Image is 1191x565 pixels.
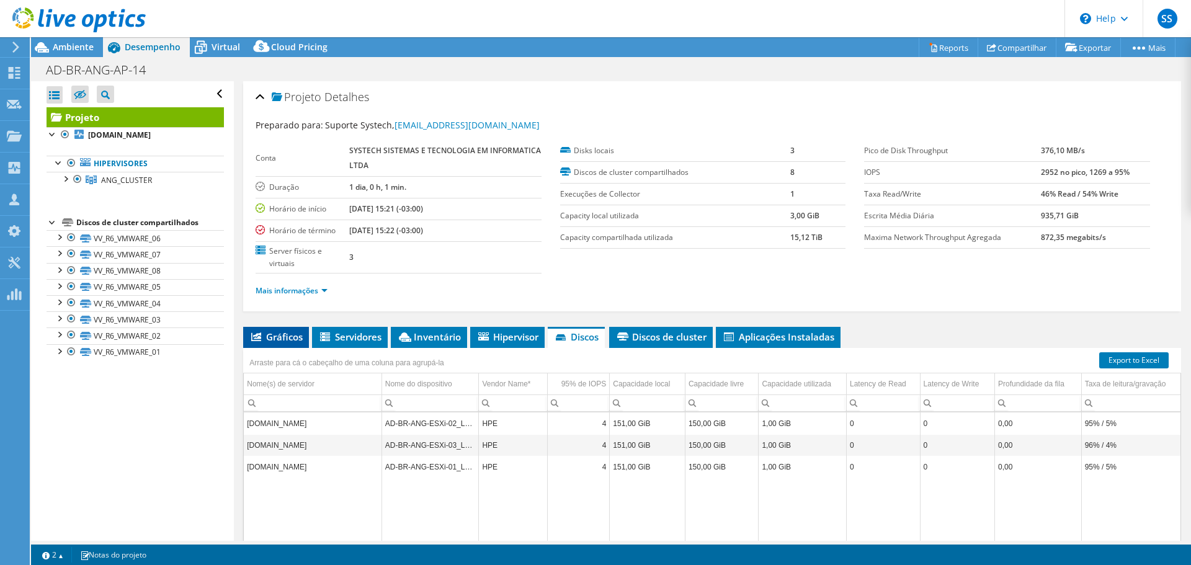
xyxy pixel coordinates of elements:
td: Capacidade utilizada Column [759,373,847,395]
b: 3 [349,252,354,262]
div: Latency de Read [850,376,906,391]
div: Taxa de leitura/gravação [1085,376,1166,391]
b: 46% Read / 54% Write [1041,189,1118,199]
svg: \n [1080,13,1091,24]
label: Duração [256,181,349,194]
label: Horário de início [256,203,349,215]
span: Virtual [212,41,240,53]
td: Latency de Read Column [847,373,921,395]
span: Aplicações Instaladas [722,331,834,343]
td: Column Profundidade da fila, Value 0,00 [995,412,1082,434]
span: Inventário [397,331,461,343]
a: VV_R6_VMWARE_04 [47,295,224,311]
span: Discos [554,331,599,343]
label: Conta [256,152,349,164]
a: VV_R6_VMWARE_03 [47,311,224,327]
span: Projeto [272,91,321,104]
b: [DOMAIN_NAME] [88,130,151,140]
a: Export to Excel [1099,352,1169,368]
b: 1 dia, 0 h, 1 min. [349,182,406,192]
td: Column Capacidade local, Value 151,00 GiB [610,456,685,478]
td: Taxa de leitura/gravação Column [1081,373,1180,395]
div: Profundidade da fila [998,376,1064,391]
a: VV_R6_VMWARE_07 [47,246,224,262]
div: Capacidade utilizada [762,376,831,391]
a: Hipervisores [47,156,224,172]
td: Column 95% de IOPS, Value 4 [547,456,609,478]
label: Discos de cluster compartilhados [560,166,791,179]
td: Column Taxa de leitura/gravação, Value 95% / 5% [1081,412,1180,434]
td: Column Latency de Read, Value 0 [847,434,921,456]
td: Column Capacidade utilizada, Value 1,00 GiB [759,456,847,478]
td: Column Profundidade da fila, Filter cell [995,394,1082,411]
a: Reports [919,38,978,57]
td: Column Latency de Write, Value 0 [920,456,995,478]
span: Detalhes [324,89,369,104]
td: Nome do dispositivo Column [381,373,479,395]
td: Column Nome(s) de servidor, Filter cell [244,394,381,411]
td: Column Nome do dispositivo, Value AD-BR-ANG-ESXi-01_Local [381,456,479,478]
a: VV_R6_VMWARE_02 [47,327,224,344]
a: Mais informações [256,285,328,296]
div: Capacidade local [613,376,670,391]
td: Column Capacidade utilizada, Value 1,00 GiB [759,412,847,434]
div: Nome(s) de servidor [247,376,314,391]
a: Mais [1120,38,1175,57]
label: Disks locais [560,145,791,157]
td: Column Vendor Name*, Value HPE [479,456,547,478]
label: Escrita Média Diária [864,210,1040,222]
b: 872,35 megabits/s [1041,232,1106,242]
label: Capacity compartilhada utilizada [560,231,791,244]
div: Capacidade livre [689,376,744,391]
a: VV_R6_VMWARE_06 [47,230,224,246]
td: Vendor Name* Column [479,373,547,395]
div: Arraste para cá o cabeçalho de uma coluna para agrupá-la [246,354,447,371]
div: Nome do dispositivo [385,376,452,391]
td: Column Capacidade utilizada, Value 1,00 GiB [759,434,847,456]
a: Exportar [1056,38,1121,57]
td: Column Nome(s) de servidor, Value ad-br-ang-esxi-01.corp.adecoagro.com [244,456,381,478]
td: 95% de IOPS Column [547,373,609,395]
td: Column Nome do dispositivo, Value AD-BR-ANG-ESXi-03_Local [381,434,479,456]
td: Nome(s) de servidor Column [244,373,381,395]
td: Column Capacidade livre, Value 150,00 GiB [685,412,759,434]
label: Preparado para: [256,119,323,131]
td: Column Capacidade livre, Value 150,00 GiB [685,456,759,478]
b: 8 [790,167,795,177]
span: Cloud Pricing [271,41,328,53]
a: VV_R6_VMWARE_05 [47,279,224,295]
td: Column Latency de Write, Value 0 [920,412,995,434]
td: Capacidade livre Column [685,373,759,395]
span: Desempenho [125,41,181,53]
label: IOPS [864,166,1040,179]
td: Column Vendor Name*, Value HPE [479,434,547,456]
b: 935,71 GiB [1041,210,1079,221]
span: SS [1158,9,1177,29]
label: Taxa Read/Write [864,188,1040,200]
a: Notas do projeto [71,547,155,563]
td: Column Taxa de leitura/gravação, Value 96% / 4% [1081,434,1180,456]
span: ANG_CLUSTER [101,175,152,185]
label: Capacity local utilizada [560,210,791,222]
span: Ambiente [53,41,94,53]
td: Profundidade da fila Column [995,373,1082,395]
td: Column Capacidade livre, Value 150,00 GiB [685,434,759,456]
td: Column Latency de Read, Value 0 [847,456,921,478]
td: Column Vendor Name*, Filter cell [479,394,547,411]
td: Column Latency de Read, Filter cell [847,394,921,411]
td: Column Nome(s) de servidor, Value ad-br-ang-esxi-02.corp.adecoagro.com [244,412,381,434]
b: SYSTECH SISTEMAS E TECNOLOGIA EM INFORMATICA LTDA [349,145,541,171]
a: VV_R6_VMWARE_01 [47,344,224,360]
a: [EMAIL_ADDRESS][DOMAIN_NAME] [395,119,540,131]
td: Column Capacidade local, Value 151,00 GiB [610,434,685,456]
div: Latency de Write [924,376,979,391]
td: Capacidade local Column [610,373,685,395]
h1: AD-BR-ANG-AP-14 [40,63,165,77]
td: Column 95% de IOPS, Filter cell [547,394,609,411]
label: Horário de término [256,225,349,237]
td: Column Latency de Read, Value 0 [847,412,921,434]
label: Execuções de Collector [560,188,791,200]
b: [DATE] 15:22 (-03:00) [349,225,423,236]
a: 2 [33,547,72,563]
a: Projeto [47,107,224,127]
